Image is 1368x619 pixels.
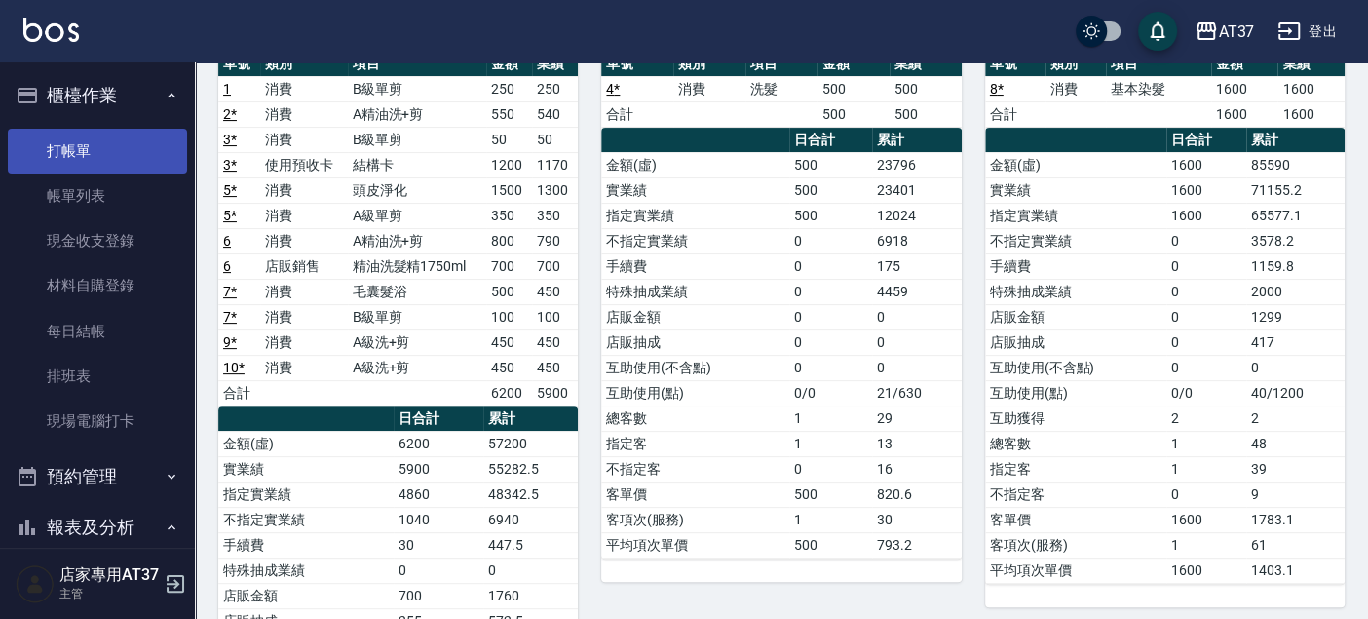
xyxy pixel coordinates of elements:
[872,355,961,380] td: 0
[1277,76,1345,101] td: 1600
[872,431,961,456] td: 13
[348,52,486,77] th: 項目
[1166,152,1246,177] td: 1600
[872,507,961,532] td: 30
[348,304,486,329] td: B級單剪
[1246,355,1345,380] td: 0
[1246,532,1345,558] td: 61
[601,253,789,279] td: 手續費
[260,152,348,177] td: 使用預收卡
[483,456,579,482] td: 55282.5
[673,52,745,77] th: 類別
[872,532,961,558] td: 793.2
[483,406,579,432] th: 累計
[1246,304,1345,329] td: 1299
[985,406,1166,431] td: 互助獲得
[8,263,187,308] a: 材料自購登錄
[1166,304,1246,329] td: 0
[985,532,1166,558] td: 客項次(服務)
[872,406,961,431] td: 29
[985,52,1345,128] table: a dense table
[1246,406,1345,431] td: 2
[394,583,482,608] td: 700
[1246,380,1345,406] td: 40/1200
[985,52,1045,77] th: 單號
[985,177,1166,203] td: 實業績
[872,253,961,279] td: 175
[601,380,789,406] td: 互助使用(點)
[1166,482,1246,507] td: 0
[394,431,482,456] td: 6200
[789,355,872,380] td: 0
[1246,253,1345,279] td: 1159.8
[789,482,872,507] td: 500
[985,456,1166,482] td: 指定客
[483,431,579,456] td: 57200
[601,482,789,507] td: 客單價
[1246,558,1345,583] td: 1403.1
[985,507,1166,532] td: 客單價
[1166,279,1246,304] td: 0
[260,177,348,203] td: 消費
[260,355,348,380] td: 消費
[486,52,532,77] th: 金額
[348,329,486,355] td: A級洗+剪
[872,203,961,228] td: 12024
[532,52,578,77] th: 業績
[483,558,579,583] td: 0
[1045,52,1106,77] th: 類別
[394,532,482,558] td: 30
[985,304,1166,329] td: 店販金額
[985,279,1166,304] td: 特殊抽成業績
[260,52,348,77] th: 類別
[8,70,187,121] button: 櫃檯作業
[817,101,890,127] td: 500
[260,304,348,329] td: 消費
[1166,128,1246,153] th: 日合計
[1166,177,1246,203] td: 1600
[872,482,961,507] td: 820.6
[601,228,789,253] td: 不指定實業績
[1106,76,1211,101] td: 基本染髮
[817,76,890,101] td: 500
[260,279,348,304] td: 消費
[260,329,348,355] td: 消費
[789,431,872,456] td: 1
[1211,76,1278,101] td: 1600
[872,456,961,482] td: 16
[486,228,532,253] td: 800
[985,558,1166,583] td: 平均項次單價
[260,203,348,228] td: 消費
[985,329,1166,355] td: 店販抽成
[59,565,159,585] h5: 店家專用AT37
[348,152,486,177] td: 結構卡
[260,253,348,279] td: 店販銷售
[1166,203,1246,228] td: 1600
[1166,456,1246,482] td: 1
[985,482,1166,507] td: 不指定客
[394,507,482,532] td: 1040
[789,456,872,482] td: 0
[985,152,1166,177] td: 金額(虛)
[789,177,872,203] td: 500
[486,279,532,304] td: 500
[16,564,55,603] img: Person
[348,127,486,152] td: B級單剪
[260,76,348,101] td: 消費
[601,52,673,77] th: 單號
[218,456,394,482] td: 實業績
[789,228,872,253] td: 0
[486,253,532,279] td: 700
[532,127,578,152] td: 50
[789,507,872,532] td: 1
[601,152,789,177] td: 金額(虛)
[985,355,1166,380] td: 互助使用(不含點)
[601,279,789,304] td: 特殊抽成業績
[532,177,578,203] td: 1300
[1246,128,1345,153] th: 累計
[218,583,394,608] td: 店販金額
[348,101,486,127] td: A精油洗+剪
[8,309,187,354] a: 每日結帳
[532,355,578,380] td: 450
[486,329,532,355] td: 450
